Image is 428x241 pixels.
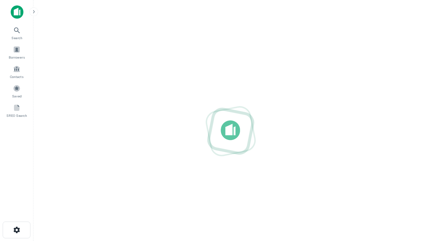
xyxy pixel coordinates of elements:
span: SREO Search [6,113,27,118]
span: Contacts [10,74,23,79]
span: Borrowers [9,55,25,60]
iframe: Chat Widget [395,187,428,220]
span: Search [11,35,22,41]
a: Contacts [2,63,31,81]
img: capitalize-icon.png [11,5,23,19]
a: Saved [2,82,31,100]
span: Saved [12,93,22,99]
a: SREO Search [2,101,31,119]
a: Borrowers [2,43,31,61]
a: Search [2,24,31,42]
